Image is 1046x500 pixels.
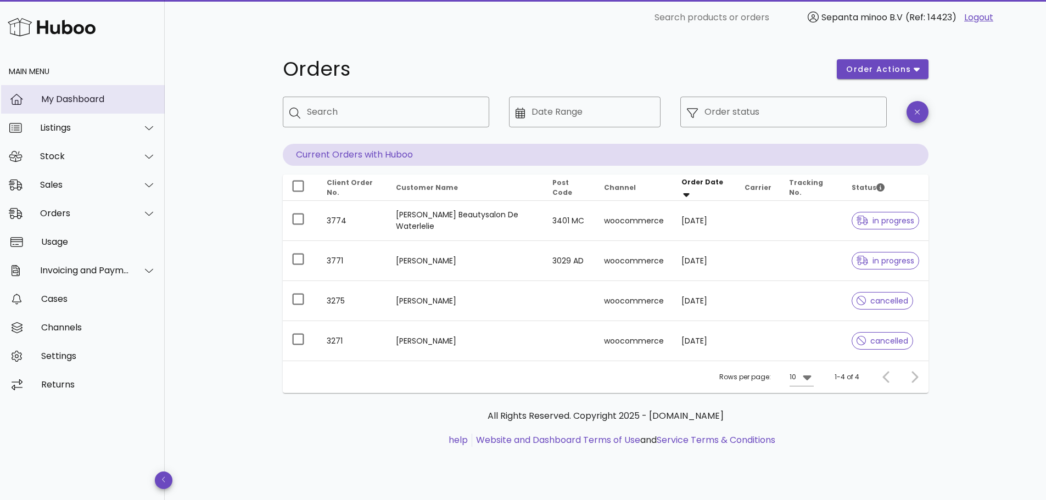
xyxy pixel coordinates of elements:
span: Post Code [552,178,572,197]
span: in progress [857,217,915,224]
h1: Orders [283,59,824,79]
span: Client Order No. [327,178,373,197]
td: [DATE] [673,281,736,321]
td: 3029 AD [544,241,595,281]
div: Orders [40,208,130,218]
span: order actions [846,64,911,75]
td: 3771 [318,241,387,281]
div: Rows per page: [719,361,814,393]
a: Service Terms & Conditions [657,434,775,446]
span: Tracking No. [789,178,823,197]
td: 3401 MC [544,201,595,241]
div: 10Rows per page: [790,368,814,386]
td: [PERSON_NAME] [387,321,544,361]
div: Settings [41,351,156,361]
th: Customer Name [387,175,544,201]
span: Status [852,183,885,192]
td: woocommerce [595,281,673,321]
th: Order Date: Sorted descending. Activate to remove sorting. [673,175,736,201]
div: Stock [40,151,130,161]
div: My Dashboard [41,94,156,104]
th: Status [843,175,928,201]
td: 3275 [318,281,387,321]
li: and [472,434,775,447]
span: cancelled [857,337,909,345]
th: Channel [595,175,673,201]
p: Current Orders with Huboo [283,144,928,166]
th: Post Code [544,175,595,201]
th: Client Order No. [318,175,387,201]
td: [DATE] [673,321,736,361]
td: [PERSON_NAME] [387,281,544,321]
th: Tracking No. [780,175,843,201]
td: [PERSON_NAME] Beautysalon De Waterlelie [387,201,544,241]
div: Cases [41,294,156,304]
td: [DATE] [673,241,736,281]
div: Channels [41,322,156,333]
span: in progress [857,257,915,265]
td: [PERSON_NAME] [387,241,544,281]
div: Listings [40,122,130,133]
div: Invoicing and Payments [40,265,130,276]
td: [DATE] [673,201,736,241]
span: Carrier [745,183,771,192]
span: Order Date [681,177,723,187]
td: woocommerce [595,201,673,241]
span: (Ref: 14423) [905,11,956,24]
td: woocommerce [595,241,673,281]
button: order actions [837,59,928,79]
div: Sales [40,179,130,190]
td: 3774 [318,201,387,241]
span: Sepanta minoo B.V [821,11,903,24]
img: Huboo Logo [8,15,96,39]
p: All Rights Reserved. Copyright 2025 - [DOMAIN_NAME] [292,409,920,423]
a: Logout [964,11,993,24]
span: Channel [604,183,636,192]
div: Usage [41,237,156,247]
div: 1-4 of 4 [835,372,859,382]
th: Carrier [736,175,780,201]
span: cancelled [857,297,909,305]
a: Website and Dashboard Terms of Use [476,434,640,446]
div: Returns [41,379,156,390]
div: 10 [790,372,796,382]
span: Customer Name [396,183,458,192]
td: 3271 [318,321,387,361]
td: woocommerce [595,321,673,361]
a: help [449,434,468,446]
